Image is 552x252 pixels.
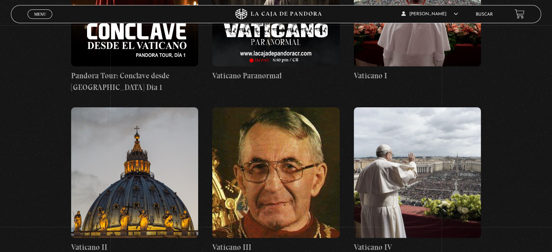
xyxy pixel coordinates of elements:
[71,70,198,93] h4: Pandora Tour: Conclave desde [GEOGRAPHIC_DATA] Dia 1
[354,70,481,82] h4: Vaticano I
[401,12,458,16] span: [PERSON_NAME]
[515,9,524,19] a: View your shopping cart
[32,18,49,23] span: Cerrar
[476,12,493,17] a: Buscar
[34,12,46,16] span: Menu
[212,70,339,82] h4: Vaticano Paranormal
